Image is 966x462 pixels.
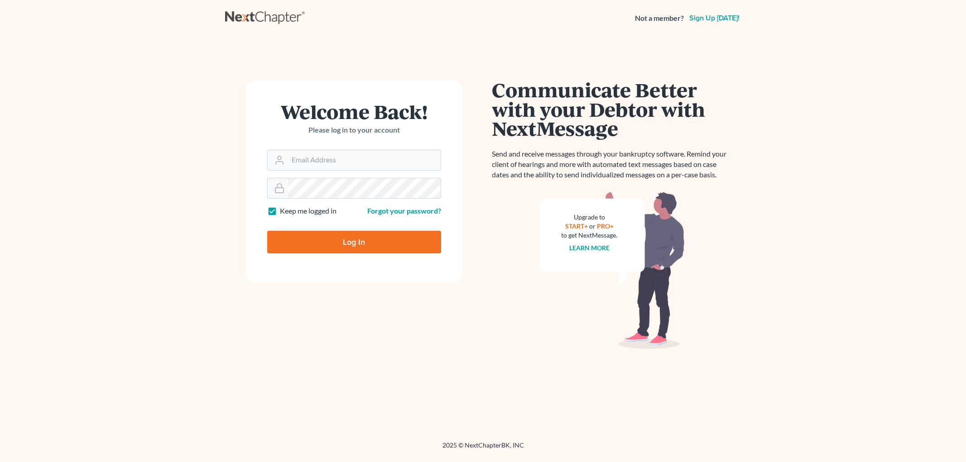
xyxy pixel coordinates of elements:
[562,213,618,222] div: Upgrade to
[597,222,614,230] a: PRO+
[569,244,610,252] a: Learn more
[492,149,732,180] p: Send and receive messages through your bankruptcy software. Remind your client of hearings and mo...
[565,222,588,230] a: START+
[225,441,741,457] div: 2025 © NextChapterBK, INC
[267,231,441,253] input: Log In
[267,125,441,135] p: Please log in to your account
[589,222,596,230] span: or
[687,14,741,22] a: Sign up [DATE]!
[267,102,441,121] h1: Welcome Back!
[540,191,685,349] img: nextmessage_bg-59042aed3d76b12b5cd301f8e5b87938c9018125f34e5fa2b7a6b67550977c72.svg
[562,231,618,240] div: to get NextMessage.
[288,150,441,170] input: Email Address
[280,206,336,216] label: Keep me logged in
[492,80,732,138] h1: Communicate Better with your Debtor with NextMessage
[635,13,684,24] strong: Not a member?
[367,206,441,215] a: Forgot your password?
